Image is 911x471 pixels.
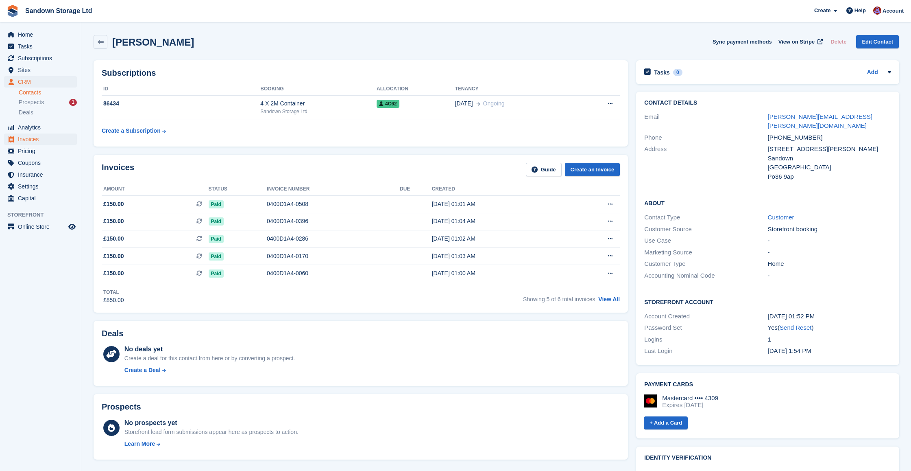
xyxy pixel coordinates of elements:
h2: [PERSON_NAME] [112,37,194,48]
a: menu [4,181,77,192]
a: Create a Subscription [102,123,166,138]
th: Allocation [377,83,455,96]
h2: Subscriptions [102,68,620,78]
a: Add [867,68,878,77]
h2: Tasks [654,69,670,76]
span: Online Store [18,221,67,232]
div: Total [103,289,124,296]
span: £150.00 [103,252,124,261]
div: Home [768,259,891,269]
a: menu [4,193,77,204]
div: Storefront booking [768,225,891,234]
th: Invoice number [267,183,400,196]
div: [DATE] 01:00 AM [432,269,567,278]
div: 0 [673,69,682,76]
div: Phone [644,133,767,142]
a: menu [4,29,77,40]
div: - [768,271,891,280]
h2: Identity verification [644,455,891,461]
h2: Contact Details [644,100,891,106]
div: Logins [644,335,767,344]
span: £150.00 [103,217,124,226]
span: Deals [19,109,33,116]
div: Customer Type [644,259,767,269]
span: [DATE] [455,99,473,108]
a: menu [4,76,77,88]
span: Invoices [18,134,67,145]
h2: Storefront Account [644,298,891,306]
span: Paid [209,217,224,226]
div: 86434 [102,99,260,108]
span: View on Stripe [778,38,815,46]
th: Amount [102,183,209,196]
span: Paid [209,269,224,278]
th: Due [400,183,432,196]
div: Create a Subscription [102,127,161,135]
div: 1 [69,99,77,106]
div: [DATE] 01:52 PM [768,312,891,321]
h2: Invoices [102,163,134,176]
div: Po36 9ap [768,172,891,182]
div: Sandown Storage Ltd [260,108,377,115]
span: Ongoing [483,100,505,107]
a: menu [4,134,77,145]
a: menu [4,145,77,157]
div: 0400D1A4-0170 [267,252,400,261]
span: Create [814,7,830,15]
a: Guide [526,163,562,176]
div: Sandown [768,154,891,163]
span: Analytics [18,122,67,133]
div: [DATE] 01:02 AM [432,234,567,243]
a: menu [4,157,77,169]
span: ( ) [778,324,813,331]
span: Tasks [18,41,67,52]
a: Customer [768,214,794,221]
time: 2025-05-18 12:54:10 UTC [768,347,811,354]
span: Coupons [18,157,67,169]
div: Password Set [644,323,767,333]
div: 4 X 2M Container [260,99,377,108]
img: stora-icon-8386f47178a22dfd0bd8f6a31ec36ba5ce8667c1dd55bd0f319d3a0aa187defe.svg [7,5,19,17]
div: Create a Deal [124,366,161,375]
th: Status [209,183,267,196]
a: menu [4,64,77,76]
a: + Add a Card [644,416,688,430]
a: Preview store [67,222,77,232]
a: Create a Deal [124,366,295,375]
img: Mastercard Logo [644,394,657,407]
a: menu [4,122,77,133]
img: Chloe Lovelock-Brown [873,7,881,15]
a: Send Reset [780,324,811,331]
div: - [768,248,891,257]
span: Home [18,29,67,40]
div: [DATE] 01:04 AM [432,217,567,226]
span: 4C62 [377,100,399,108]
a: Learn More [124,440,299,448]
div: £850.00 [103,296,124,305]
a: Prospects 1 [19,98,77,107]
span: Showing 5 of 6 total invoices [523,296,595,302]
button: Sync payment methods [713,35,772,48]
span: £150.00 [103,234,124,243]
span: Prospects [19,99,44,106]
span: Insurance [18,169,67,180]
div: Last Login [644,346,767,356]
span: Paid [209,200,224,208]
span: Subscriptions [18,53,67,64]
div: Marketing Source [644,248,767,257]
div: Use Case [644,236,767,245]
h2: Deals [102,329,123,338]
span: Capital [18,193,67,204]
h2: Prospects [102,402,141,412]
div: [GEOGRAPHIC_DATA] [768,163,891,172]
div: Email [644,112,767,131]
div: Yes [768,323,891,333]
div: - [768,236,891,245]
h2: About [644,199,891,207]
th: Tenancy [455,83,578,96]
div: 1 [768,335,891,344]
a: Deals [19,108,77,117]
div: 0400D1A4-0508 [267,200,400,208]
div: Expires [DATE] [662,401,718,409]
a: Create an Invoice [565,163,620,176]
